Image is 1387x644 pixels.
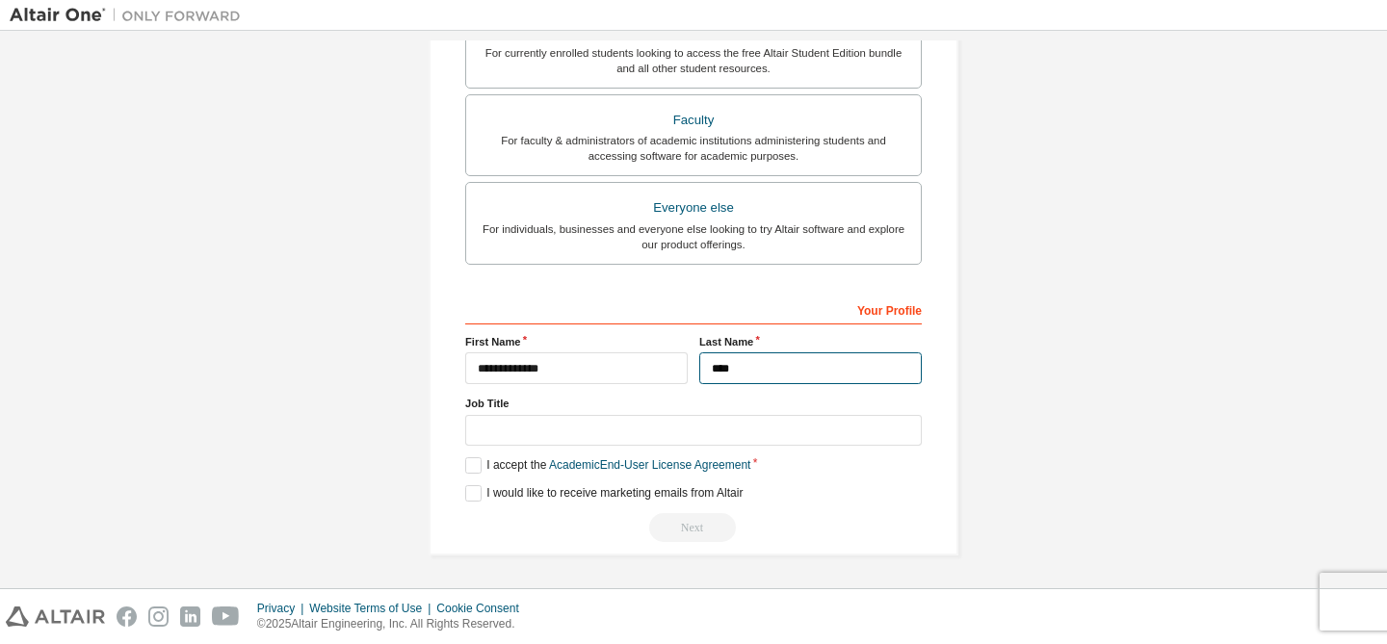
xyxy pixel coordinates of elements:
img: linkedin.svg [180,606,200,627]
img: Altair One [10,6,250,25]
label: Last Name [699,334,922,349]
label: I accept the [465,457,750,474]
img: altair_logo.svg [6,606,105,627]
p: © 2025 Altair Engineering, Inc. All Rights Reserved. [257,616,531,632]
div: Your Profile [465,294,922,324]
div: Read and acccept EULA to continue [465,513,922,542]
label: I would like to receive marketing emails from Altair [465,485,743,502]
label: First Name [465,334,688,349]
div: Everyone else [478,194,909,221]
img: facebook.svg [117,606,137,627]
div: For individuals, businesses and everyone else looking to try Altair software and explore our prod... [478,221,909,252]
div: For currently enrolled students looking to access the free Altair Student Edition bundle and all ... [478,45,909,76]
div: Faculty [478,107,909,134]
div: For faculty & administrators of academic institutions administering students and accessing softwa... [478,133,909,164]
a: Academic End-User License Agreement [549,458,750,472]
label: Job Title [465,396,922,411]
img: instagram.svg [148,606,169,627]
img: youtube.svg [212,606,240,627]
div: Privacy [257,601,309,616]
div: Cookie Consent [436,601,530,616]
div: Website Terms of Use [309,601,436,616]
